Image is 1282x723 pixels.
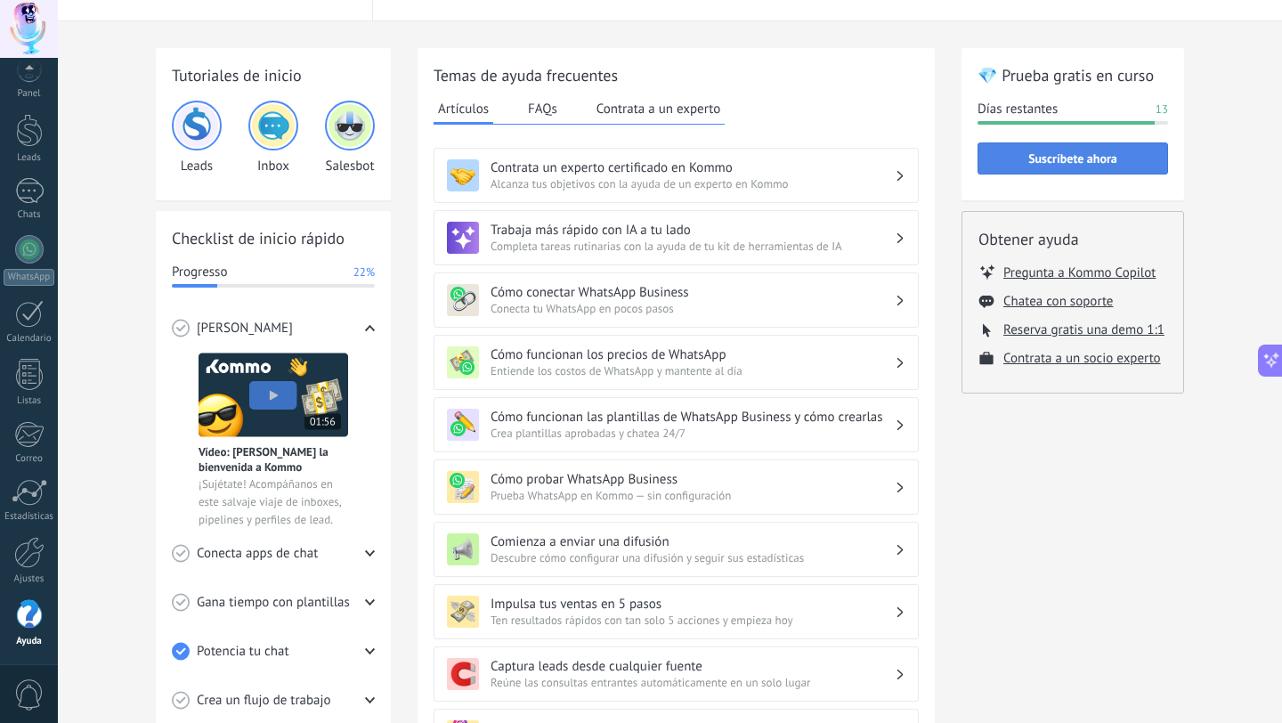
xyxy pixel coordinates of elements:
div: Correo [4,453,55,465]
button: Artículos [434,95,493,125]
h3: Impulsa tus ventas en 5 pasos [491,596,895,613]
h2: 💎 Prueba gratis en curso [978,64,1168,86]
h2: Temas de ayuda frecuentes [434,64,919,86]
span: 13 [1156,101,1168,118]
span: Prueba WhatsApp en Kommo — sin configuración [491,488,895,503]
button: Contrata a un socio experto [1003,350,1161,367]
div: Leads [172,101,222,175]
h3: Comienza a enviar una difusión [491,533,895,550]
div: Panel [4,88,55,100]
img: Meet video [199,353,348,437]
div: Leads [4,152,55,164]
span: Conecta tu WhatsApp en pocos pasos [491,301,895,316]
span: Suscríbete ahora [1028,152,1117,165]
span: 22% [353,264,375,281]
h2: Obtener ayuda [978,228,1167,250]
button: Pregunta a Kommo Copilot [1003,264,1156,281]
div: Ajustes [4,573,55,585]
span: ¡Sujétate! Acompáñanos en este salvaje viaje de inboxes, pipelines y perfiles de lead. [199,475,348,529]
h2: Checklist de inicio rápido [172,227,375,249]
span: Días restantes [978,101,1058,118]
h3: Cómo conectar WhatsApp Business [491,284,895,301]
div: Calendario [4,333,55,345]
div: Salesbot [325,101,375,175]
span: Entiende los costos de WhatsApp y mantente al día [491,363,895,378]
div: Ayuda [4,636,55,647]
span: Vídeo: [PERSON_NAME] la bienvenida a Kommo [199,444,348,475]
h3: Contrata un experto certificado en Kommo [491,159,895,176]
div: Estadísticas [4,511,55,523]
button: Chatea con soporte [1003,293,1113,310]
span: Crea un flujo de trabajo [197,692,331,710]
span: Ten resultados rápidos con tan solo 5 acciones y empieza hoy [491,613,895,628]
span: Descubre cómo configurar una difusión y seguir sus estadísticas [491,550,895,565]
span: Crea plantillas aprobadas y chatea 24/7 [491,426,895,441]
div: WhatsApp [4,269,54,286]
span: Reúne las consultas entrantes automáticamente en un solo lugar [491,675,895,690]
h2: Tutoriales de inicio [172,64,375,86]
span: Completa tareas rutinarias con la ayuda de tu kit de herramientas de IA [491,239,895,254]
div: Inbox [248,101,298,175]
span: [PERSON_NAME] [197,320,293,337]
h3: Cómo probar WhatsApp Business [491,471,895,488]
span: Potencia tu chat [197,643,289,661]
h3: Trabaja más rápido con IA a tu lado [491,222,895,239]
div: Listas [4,395,55,407]
span: Gana tiempo con plantillas [197,594,350,612]
span: Progresso [172,264,227,281]
span: Alcanza tus objetivos con la ayuda de un experto en Kommo [491,176,895,191]
button: Contrata a un experto [592,95,725,122]
button: FAQs [523,95,562,122]
span: Conecta apps de chat [197,545,318,563]
button: Suscríbete ahora [978,142,1168,175]
div: Chats [4,209,55,221]
h3: Cómo funcionan los precios de WhatsApp [491,346,895,363]
button: Reserva gratis una demo 1:1 [1003,321,1164,338]
h3: Captura leads desde cualquier fuente [491,658,895,675]
h3: Cómo funcionan las plantillas de WhatsApp Business y cómo crearlas [491,409,895,426]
